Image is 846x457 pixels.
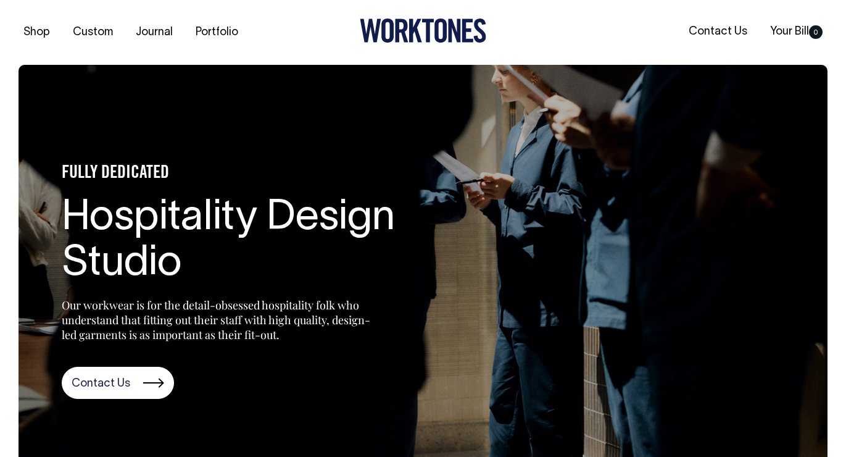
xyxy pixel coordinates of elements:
a: Contact Us [684,22,752,42]
span: 0 [809,25,823,39]
p: Our workwear is for the detail-obsessed hospitality folk who understand that fitting out their st... [62,298,370,342]
h4: FULLY DEDICATED [62,164,432,183]
a: Journal [131,22,178,43]
a: Portfolio [191,22,243,43]
h1: Hospitality Design Studio [62,196,432,288]
a: Your Bill0 [765,22,827,42]
a: Custom [68,22,118,43]
a: Contact Us [62,367,174,399]
a: Shop [19,22,55,43]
